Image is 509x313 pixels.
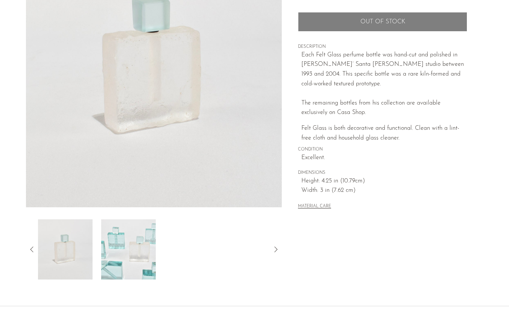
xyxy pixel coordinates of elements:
span: Excellent. [301,153,467,163]
button: Add to cart [298,12,467,32]
p: Felt Glass is both decorative and functional. Clean with a lint-free cloth and household glass cl... [301,124,467,143]
span: Out of stock [360,18,405,26]
span: Width: 3 in (7.62 cm) [301,186,467,196]
span: Height: 4.25 in (10.79cm) [301,176,467,186]
img: Cast Glass Perfume Bottle [101,219,156,280]
button: MATERIAL CARE [298,204,331,210]
img: Cast Glass Perfume Bottle [38,219,92,280]
span: DESCRIPTION [298,44,467,50]
p: Each Felt Glass perfume bottle was hand-cut and polished in [PERSON_NAME]’ Santa [PERSON_NAME] st... [301,50,467,118]
span: DIMENSIONS [298,170,467,176]
span: CONDITION [298,146,467,153]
